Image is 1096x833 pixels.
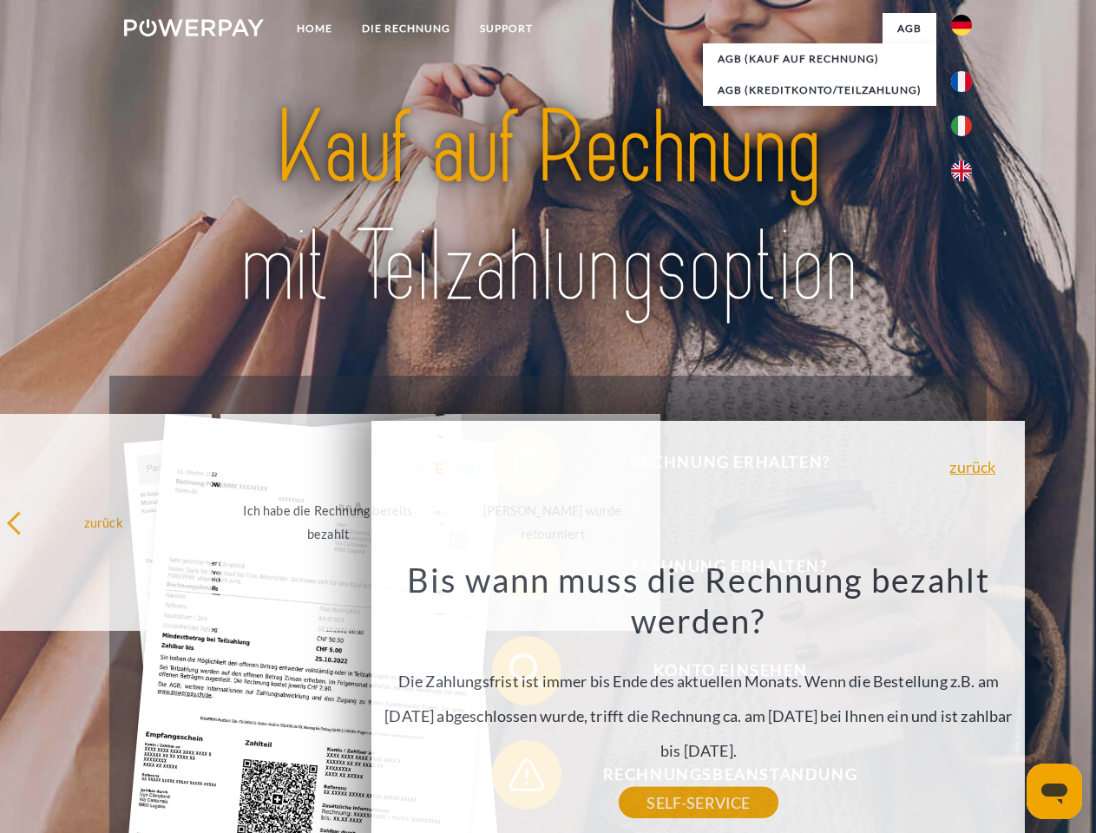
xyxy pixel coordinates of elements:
a: Home [282,13,347,44]
a: zurück [949,459,995,475]
img: title-powerpay_de.svg [166,83,930,332]
a: AGB (Kauf auf Rechnung) [703,43,936,75]
img: en [951,161,972,181]
a: AGB (Kreditkonto/Teilzahlung) [703,75,936,106]
h3: Bis wann muss die Rechnung bezahlt werden? [382,559,1015,642]
img: fr [951,71,972,92]
iframe: Schaltfläche zum Öffnen des Messaging-Fensters [1027,764,1082,819]
a: SELF-SERVICE [619,787,778,818]
a: agb [883,13,936,44]
div: Ich habe die Rechnung bereits bezahlt [231,499,426,546]
a: DIE RECHNUNG [347,13,465,44]
a: SUPPORT [465,13,548,44]
div: Die Zahlungsfrist ist immer bis Ende des aktuellen Monats. Wenn die Bestellung z.B. am [DATE] abg... [382,559,1015,803]
img: it [951,115,972,136]
img: de [951,15,972,36]
div: zurück [6,510,201,534]
img: logo-powerpay-white.svg [124,19,264,36]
